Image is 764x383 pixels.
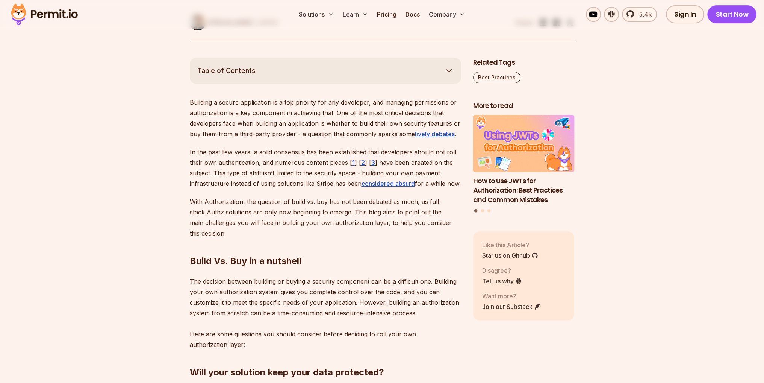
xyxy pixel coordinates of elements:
div: Posts [473,115,575,213]
button: Learn [340,7,371,22]
a: Star us on Github [482,251,538,260]
h2: Will your solution keep your data protected? [190,336,461,378]
p: With Authorization, the question of build vs. buy has not been debated as much, as full-stack Aut... [190,196,461,239]
a: Best Practices [473,72,520,83]
a: Join our Substack [482,302,541,311]
a: How to Use JWTs for Authorization: Best Practices and Common MistakesHow to Use JWTs for Authoriz... [473,115,575,204]
a: Docs [402,7,423,22]
li: 1 of 3 [473,115,575,204]
button: Company [426,7,468,22]
p: Disagree? [482,266,522,275]
h2: Build Vs. Buy in a nutshell [190,225,461,267]
a: Pricing [374,7,399,22]
a: 3 [371,159,375,166]
img: Permit logo [8,2,81,27]
p: Building a secure application is a top priority for any developer, and managing permissions or au... [190,97,461,139]
a: Sign In [666,5,705,23]
button: Go to slide 3 [487,209,490,212]
h2: More to read [473,101,575,111]
p: In the past few years, a solid consensus has been established that developers should not roll the... [190,147,461,189]
p: The decision between building or buying a security component can be a difficult one. Building you... [190,276,461,350]
span: 5.4k [635,10,652,19]
a: 5.4k [622,7,657,22]
a: Tell us why [482,277,522,286]
a: lively debates [415,130,455,138]
a: Start Now [707,5,756,23]
button: Go to slide 2 [481,209,484,212]
button: Table of Contents [190,58,461,84]
a: 2 [361,159,365,166]
h3: How to Use JWTs for Authorization: Best Practices and Common Mistakes [473,176,575,204]
p: Want more? [482,292,541,301]
img: How to Use JWTs for Authorization: Best Practices and Common Mistakes [473,115,575,172]
a: considered absurd [362,180,415,187]
a: 1 [352,159,355,166]
button: Go to slide 1 [474,209,478,213]
p: Like this Article? [482,240,538,249]
button: Solutions [296,7,337,22]
span: Table of Contents [197,65,256,76]
h2: Related Tags [473,58,575,67]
